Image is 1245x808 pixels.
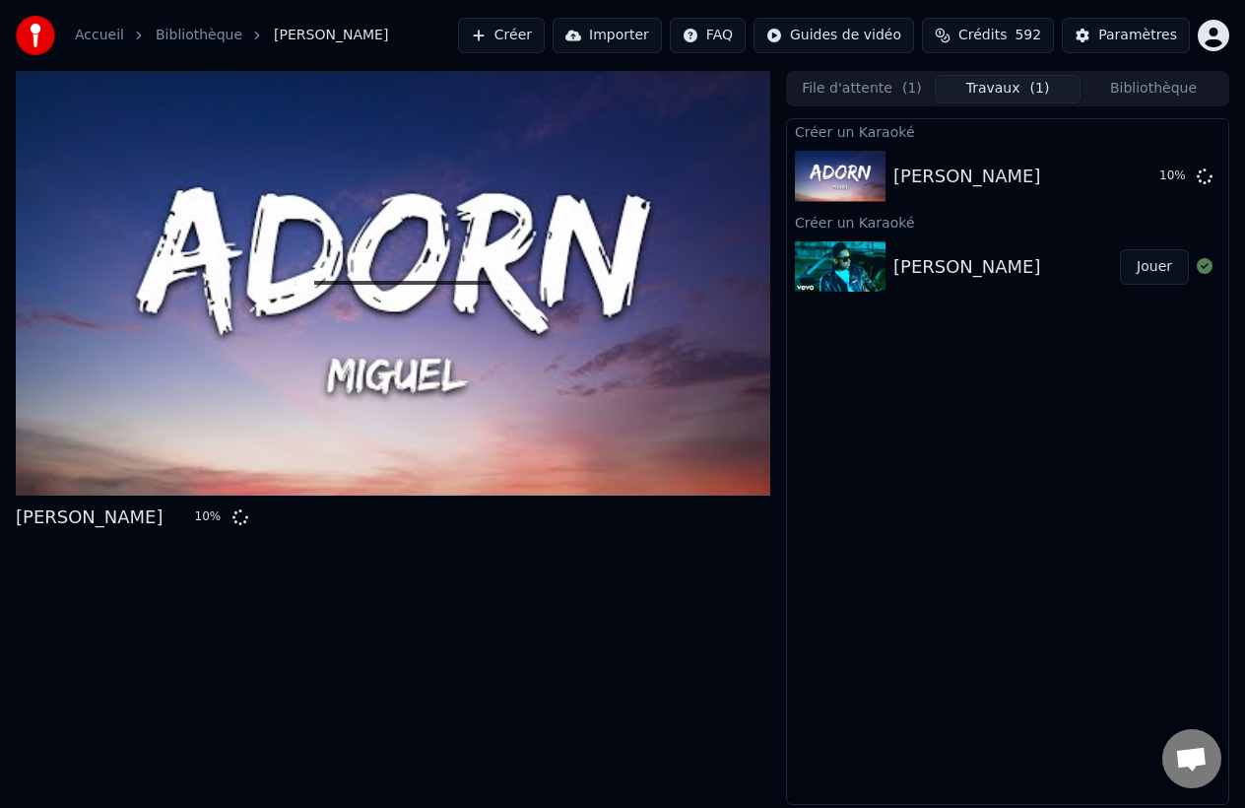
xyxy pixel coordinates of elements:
[935,75,1081,103] button: Travaux
[1030,79,1050,99] span: ( 1 )
[1120,249,1189,285] button: Jouer
[458,18,545,53] button: Créer
[75,26,388,45] nav: breadcrumb
[1159,168,1189,184] div: 10 %
[1098,26,1177,45] div: Paramètres
[195,509,225,525] div: 10 %
[893,253,1041,281] div: [PERSON_NAME]
[958,26,1007,45] span: Crédits
[893,163,1041,190] div: [PERSON_NAME]
[1162,729,1221,788] div: Ouvrir le chat
[922,18,1054,53] button: Crédits592
[902,79,922,99] span: ( 1 )
[1015,26,1041,45] span: 592
[754,18,914,53] button: Guides de vidéo
[274,26,388,45] span: [PERSON_NAME]
[553,18,662,53] button: Importer
[789,75,935,103] button: File d'attente
[1081,75,1226,103] button: Bibliothèque
[670,18,746,53] button: FAQ
[16,16,55,55] img: youka
[1062,18,1190,53] button: Paramètres
[787,119,1228,143] div: Créer un Karaoké
[156,26,242,45] a: Bibliothèque
[787,210,1228,234] div: Créer un Karaoké
[75,26,124,45] a: Accueil
[16,504,164,531] div: [PERSON_NAME]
